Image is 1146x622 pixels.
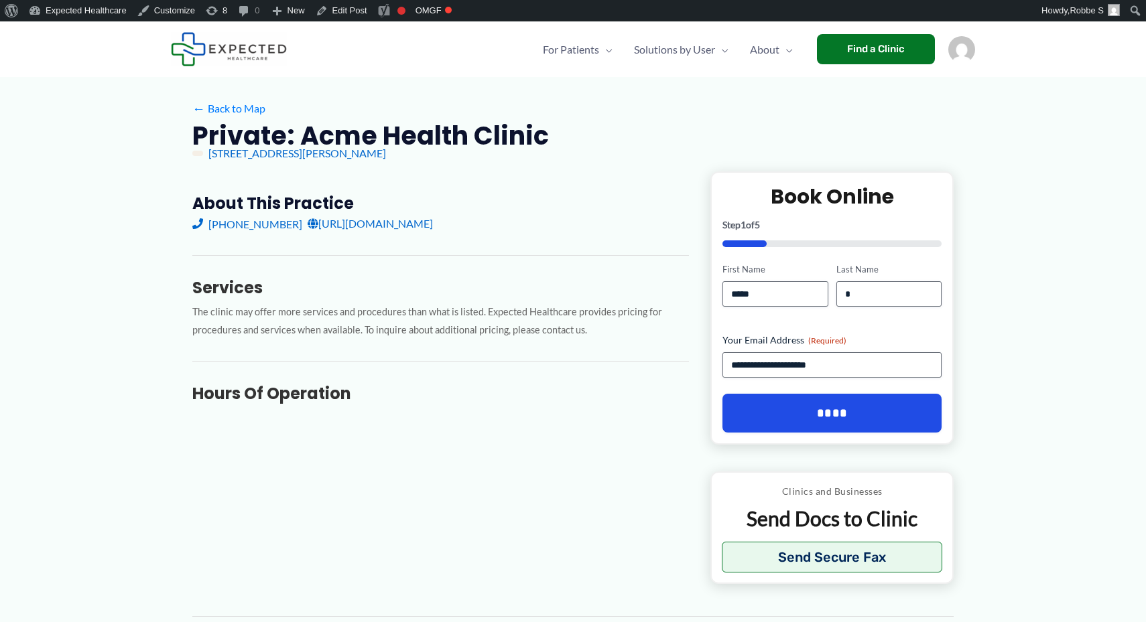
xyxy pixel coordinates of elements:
h2: Private: Acme Health Clinic [192,119,549,152]
span: 1 [741,219,746,230]
span: Solutions by User [634,26,715,73]
p: Send Docs to Clinic [722,506,942,532]
span: About [750,26,779,73]
img: Expected Healthcare Logo - side, dark font, small [171,32,287,66]
p: Step of [722,220,942,230]
span: Menu Toggle [779,26,793,73]
div: Focus keyphrase not set [397,7,405,15]
a: ←Back to Map [192,98,265,119]
div: [STREET_ADDRESS][PERSON_NAME] [208,146,954,161]
a: [URL][DOMAIN_NAME] [308,214,433,234]
a: For PatientsMenu Toggle [532,26,623,73]
span: For Patients [543,26,599,73]
label: Your Email Address [722,333,942,347]
h3: About this practice [192,193,689,214]
h2: Book Online [722,183,942,210]
a: Find a Clinic [817,34,935,64]
span: Menu Toggle [715,26,728,73]
span: ← [192,102,205,114]
nav: Primary Site Navigation [532,26,804,73]
p: Clinics and Businesses [722,483,942,500]
p: The clinic may offer more services and procedures than what is listed. Expected Healthcare provid... [192,303,689,339]
h3: Hours of Operation [192,383,689,404]
h3: Services [192,277,689,298]
label: Last Name [836,263,942,276]
a: Solutions by UserMenu Toggle [623,26,739,73]
a: AboutMenu Toggle [739,26,804,73]
span: (Required) [808,335,846,345]
span: 5 [755,219,760,230]
a: [PHONE_NUMBER] [192,214,302,234]
a: Account icon link [948,42,975,54]
label: First Name [722,263,828,276]
button: Send Secure Fax [722,542,942,572]
span: Menu Toggle [599,26,613,73]
span: Robbe S [1070,5,1104,15]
